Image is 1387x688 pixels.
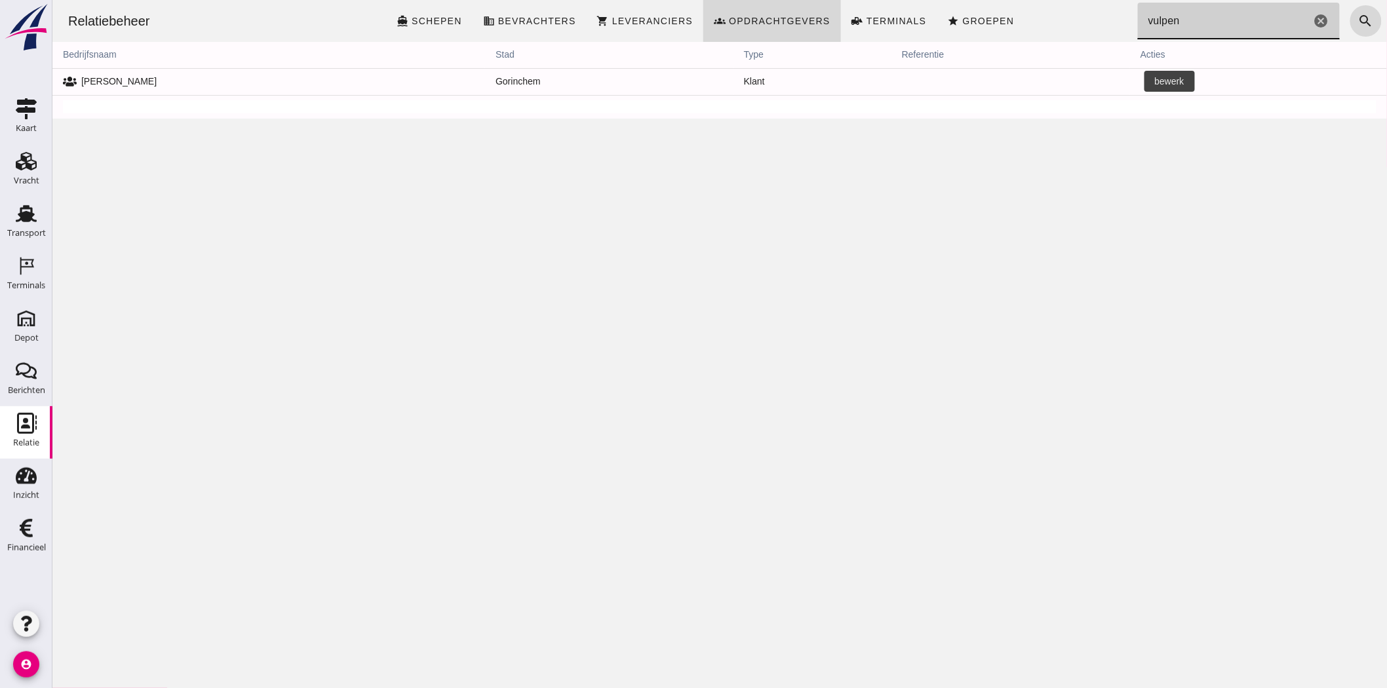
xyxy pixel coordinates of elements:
th: type [681,42,839,68]
div: Terminals [7,281,45,290]
i: front_loader [799,15,811,27]
span: Leveranciers [559,16,640,26]
i: shopping_cart [545,15,557,27]
div: Relatie [13,438,39,447]
div: Financieel [7,543,46,552]
span: Bevrachters [445,16,524,26]
i: edit [1095,76,1107,88]
i: groups [661,15,673,27]
i: Wis Zoeken... [1261,13,1277,29]
div: Transport [7,229,46,237]
i: directions_boat [344,15,356,27]
i: business [431,15,442,27]
span: Groepen [909,16,962,26]
div: Kaart [16,124,37,132]
div: Inzicht [13,491,39,499]
div: Berichten [8,386,45,394]
td: Gorinchem [433,68,681,95]
span: Terminals [813,16,874,26]
i: delete [1120,77,1129,86]
span: Opdrachtgevers [676,16,778,26]
div: Depot [14,334,39,342]
i: search [1306,13,1321,29]
th: acties [1078,42,1335,68]
div: Relatiebeheer [5,12,108,30]
td: Klant [681,68,839,95]
th: referentie [839,42,1078,68]
i: star [895,15,907,27]
th: stad [433,42,681,68]
img: logo-small.a267ee39.svg [3,3,50,52]
i: account_circle [13,651,39,678]
div: Vracht [14,176,39,185]
span: Schepen [359,16,410,26]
